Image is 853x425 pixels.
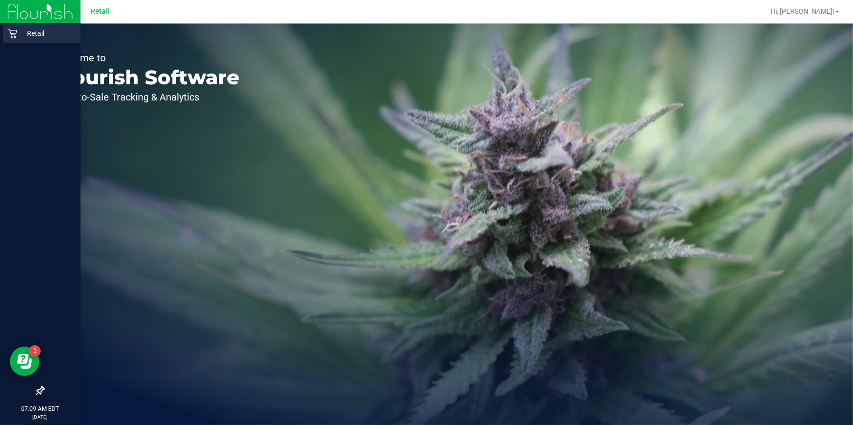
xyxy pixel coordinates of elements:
inline-svg: Retail [7,28,17,38]
span: Hi, [PERSON_NAME]! [771,7,834,15]
p: 07:09 AM EDT [4,404,76,413]
p: Retail [17,27,76,39]
p: [DATE] [4,413,76,421]
iframe: Resource center unread badge [29,345,41,357]
p: Flourish Software [53,68,240,87]
span: Retail [91,7,109,16]
p: Seed-to-Sale Tracking & Analytics [53,92,240,102]
p: Welcome to [53,53,240,63]
iframe: Resource center [10,347,39,376]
